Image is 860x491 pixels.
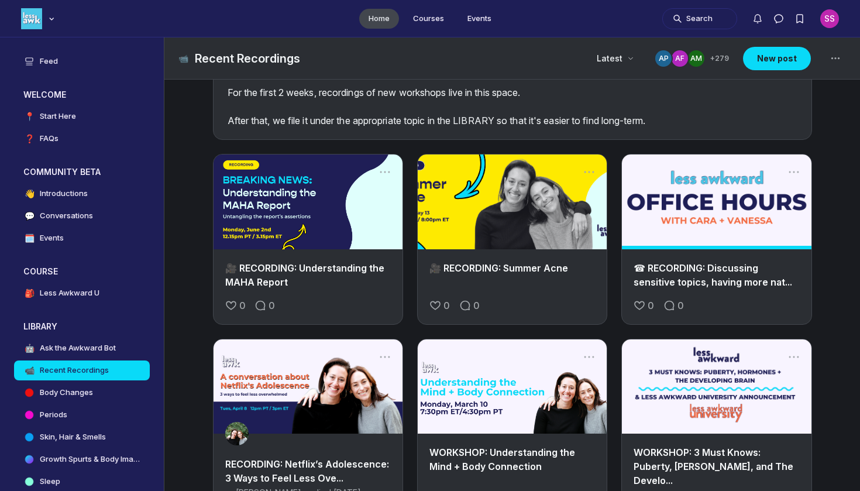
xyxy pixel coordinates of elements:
[14,405,150,425] a: Periods
[23,321,57,332] h3: LIBRARY
[672,50,688,67] div: AF
[40,409,67,421] h4: Periods
[825,48,846,69] button: Space settings
[14,228,150,248] a: 🗓️Events
[662,8,737,29] button: Search
[443,298,450,313] span: 0
[768,8,789,29] button: Direct messages
[40,188,88,200] h4: Introductions
[23,133,35,145] span: ❓
[688,50,704,67] div: AM
[661,296,686,315] a: Comment on this post
[23,188,35,200] span: 👋
[377,349,393,365] button: Post actions
[820,9,839,28] div: SS
[40,56,58,67] h4: Feed
[648,298,654,313] span: 0
[23,111,35,122] span: 📍
[23,232,35,244] span: 🗓️
[23,342,35,354] span: 🤖
[14,206,150,226] a: 💬Conversations
[786,164,802,180] button: Post actions
[164,37,860,80] header: Page Header
[228,85,797,128] p: For the first 2 weeks, recordings of new workshops live in this space. After that, we file it und...
[40,387,93,399] h4: Body Changes
[178,53,190,64] span: 📹
[590,48,640,69] button: Latest
[40,133,59,145] h4: FAQs
[677,298,684,313] span: 0
[40,287,99,299] h4: Less Awkward U
[710,54,729,63] span: + 279
[786,349,802,365] button: Post actions
[654,49,729,68] button: +279
[747,8,768,29] button: Notifications
[225,428,249,440] a: View user profile
[23,210,35,222] span: 💬
[14,317,150,336] button: LIBRARYCollapse space
[789,8,810,29] button: Bookmarks
[429,447,575,472] a: WORKSHOP: Understanding the Mind + Body Connection
[427,296,452,315] button: Like the 🎥 RECORDING: Summer Acne post
[404,9,453,29] a: Courses
[743,47,811,70] button: New post
[23,365,35,376] span: 📹
[634,262,792,288] a: ☎ RECORDING: Discussing sensitive topics, having more nat...
[457,296,482,315] a: Comment on this post
[473,298,480,313] span: 0
[239,298,246,313] span: 0
[14,383,150,403] a: Body Changes
[40,365,109,376] h4: Recent Recordings
[820,9,839,28] button: User menu options
[40,476,60,487] h4: Sleep
[655,50,672,67] div: AP
[14,85,150,104] button: WELCOMECollapse space
[14,51,150,71] a: Feed
[597,53,622,64] span: Latest
[14,360,150,380] a: 📹Recent Recordings
[40,342,116,354] h4: Ask the Awkward Bot
[269,298,275,313] span: 0
[14,107,150,126] a: 📍Start Here
[14,338,150,358] a: 🤖Ask the Awkward Bot
[14,262,150,281] button: COURSECollapse space
[14,449,150,469] a: Growth Spurts & Body Image
[828,51,842,66] svg: Space settings
[14,184,150,204] a: 👋Introductions
[21,8,42,29] img: Less Awkward Hub logo
[40,232,64,244] h4: Events
[23,287,35,299] span: 🎒
[631,296,656,315] button: Like the ☎ RECORDING: Discussing sensitive topics, having more natural conversations + more from ...
[40,210,93,222] h4: Conversations
[40,431,106,443] h4: Skin, Hair & Smells
[14,129,150,149] a: ❓FAQs
[359,9,399,29] a: Home
[429,262,568,274] a: 🎥 RECORDING: Summer Acne
[14,283,150,303] a: 🎒Less Awkward U
[581,164,597,180] button: Post actions
[23,89,66,101] h3: WELCOME
[14,163,150,181] button: COMMUNITY BETACollapse space
[377,164,393,180] button: Post actions
[23,266,58,277] h3: COURSE
[14,427,150,447] a: Skin, Hair & Smells
[634,447,793,486] a: WORKSHOP: 3 Must Knows: Puberty, [PERSON_NAME], and The Develo...
[195,50,300,67] h1: Recent Recordings
[225,262,384,288] a: 🎥 RECORDING: Understanding the MAHA Report
[223,296,248,315] button: Like the 🎥 RECORDING: Understanding the MAHA Report post
[40,111,76,122] h4: Start Here
[581,349,597,365] button: Post actions
[23,166,101,178] h3: COMMUNITY BETA
[252,296,277,315] a: Comment on this post
[40,454,140,465] h4: Growth Spurts & Body Image
[458,9,501,29] a: Events
[225,458,389,484] a: RECORDING: Netflix’s Adolescence: 3 Ways to Feel Less Ove...
[21,7,57,30] button: Less Awkward Hub logo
